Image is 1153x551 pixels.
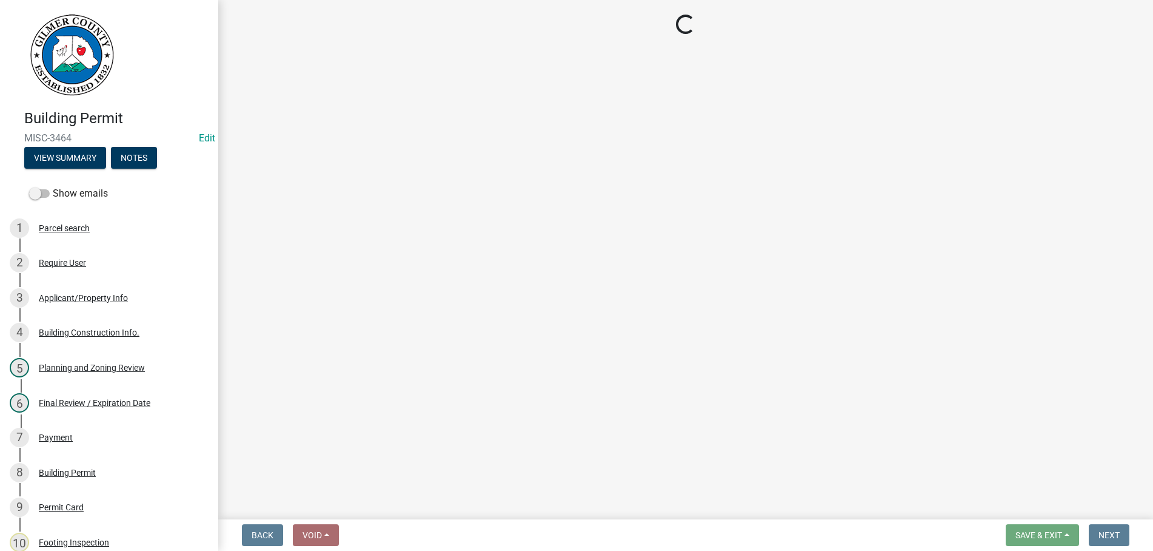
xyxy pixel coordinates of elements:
div: Require User [39,259,86,267]
img: Gilmer County, Georgia [24,13,115,97]
h4: Building Permit [24,110,209,127]
button: Void [293,524,339,546]
div: Parcel search [39,224,90,232]
label: Show emails [29,186,108,201]
div: 9 [10,498,29,517]
button: Next [1089,524,1129,546]
div: 7 [10,428,29,447]
button: Save & Exit [1006,524,1079,546]
div: Applicant/Property Info [39,294,128,302]
span: Void [302,530,322,540]
span: Next [1098,530,1120,540]
div: 4 [10,323,29,342]
span: Save & Exit [1015,530,1062,540]
div: Permit Card [39,503,84,512]
button: View Summary [24,147,106,169]
div: 2 [10,253,29,272]
div: 1 [10,218,29,238]
div: Payment [39,433,73,442]
div: Building Permit [39,468,96,477]
div: Planning and Zoning Review [39,363,145,372]
div: 8 [10,463,29,482]
wm-modal-confirm: Summary [24,154,106,163]
div: 3 [10,288,29,308]
div: 5 [10,358,29,377]
div: Final Review / Expiration Date [39,399,150,407]
a: Edit [199,132,215,144]
div: Building Construction Info. [39,328,139,337]
div: Footing Inspection [39,538,109,547]
wm-modal-confirm: Notes [111,154,157,163]
span: MISC-3464 [24,132,194,144]
wm-modal-confirm: Edit Application Number [199,132,215,144]
div: 6 [10,393,29,413]
button: Notes [111,147,157,169]
button: Back [242,524,283,546]
span: Back [252,530,273,540]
